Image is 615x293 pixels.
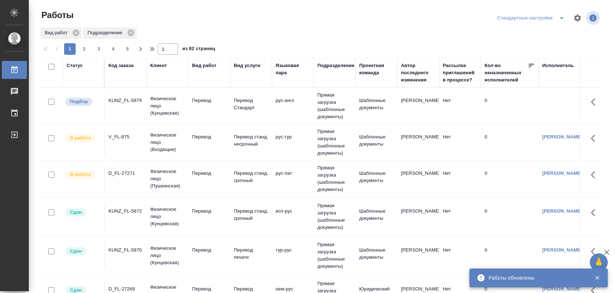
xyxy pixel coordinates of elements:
[83,27,137,39] div: Подразделение
[79,45,90,53] span: 2
[397,243,439,268] td: [PERSON_NAME]
[495,12,569,24] div: split button
[593,255,605,270] span: 🙏
[45,29,70,36] p: Вид работ
[150,168,185,190] p: Физическое лицо (Пушкинская)
[276,62,310,76] div: Языковая пара
[542,286,582,292] a: [PERSON_NAME]
[70,171,91,178] p: В работе
[192,285,227,293] p: Перевод
[439,93,481,119] td: Нет
[70,248,82,255] p: Сдан
[234,97,268,111] p: Перевод Стандарт
[587,166,604,183] button: Здесь прячутся важные кнопки
[108,208,143,215] div: KUNZ_FL-5872
[485,62,528,84] div: Кол-во неназначенных исполнителей
[65,133,101,143] div: Исполнитель выполняет работу
[108,62,134,69] div: Код заказа
[397,204,439,229] td: [PERSON_NAME]
[272,243,314,268] td: тур-рус
[150,132,185,153] p: Физическое лицо (Входящие)
[356,130,397,155] td: Шаблонные документы
[314,161,356,197] td: Прямая загрузка (шаблонные документы)
[40,27,82,39] div: Вид работ
[192,247,227,254] p: Перевод
[542,170,582,176] a: [PERSON_NAME]
[397,130,439,155] td: [PERSON_NAME]
[108,285,143,293] div: D_FL-27269
[314,88,356,124] td: Прямая загрузка (шаблонные документы)
[590,275,605,281] button: Закрыть
[542,208,582,214] a: [PERSON_NAME]
[93,45,104,53] span: 3
[443,62,477,84] div: Рассылка приглашений в процессе?
[542,247,582,253] a: [PERSON_NAME]
[439,166,481,191] td: Нет
[192,170,227,177] p: Перевод
[481,93,539,119] td: 0
[587,130,604,147] button: Здесь прячутся важные кнопки
[150,206,185,227] p: Физическое лицо (Кунцевская)
[481,130,539,155] td: 0
[88,29,125,36] p: Подразделение
[65,247,101,256] div: Менеджер проверил работу исполнителя, передает ее на следующий этап
[587,93,604,111] button: Здесь прячутся важные кнопки
[150,245,185,266] p: Физическое лицо (Кунцевская)
[587,243,604,260] button: Здесь прячутся важные кнопки
[70,134,91,142] p: В работе
[150,95,185,117] p: Физическое лицо (Кунцевская)
[192,208,227,215] p: Перевод
[65,208,101,217] div: Менеджер проверил работу исполнителя, передает ее на следующий этап
[70,98,88,105] p: Подбор
[542,134,582,139] a: [PERSON_NAME]
[107,43,119,55] button: 4
[397,93,439,119] td: [PERSON_NAME]
[70,209,82,216] p: Сдан
[79,43,90,55] button: 2
[234,133,268,148] p: Перевод станд. несрочный
[150,62,167,69] div: Клиент
[314,124,356,160] td: Прямая загрузка (шаблонные документы)
[108,170,143,177] div: D_FL-27271
[107,45,119,53] span: 4
[489,274,584,281] div: Работы обновлены
[401,62,436,84] div: Автор последнего изменения
[122,43,133,55] button: 5
[590,253,608,271] button: 🙏
[40,9,73,21] span: Работы
[356,166,397,191] td: Шаблонные документы
[439,204,481,229] td: Нет
[542,62,574,69] div: Исполнитель
[272,130,314,155] td: рус-тур
[192,97,227,104] p: Перевод
[439,243,481,268] td: Нет
[122,45,133,53] span: 5
[108,247,143,254] div: KUNZ_FL-5870
[108,133,143,141] div: V_FL-875
[586,11,601,25] span: Посмотреть информацию
[272,204,314,229] td: исп-рус
[356,93,397,119] td: Шаблонные документы
[317,62,355,69] div: Подразделение
[359,62,394,76] div: Проектная команда
[93,43,104,55] button: 3
[439,130,481,155] td: Нет
[65,97,101,107] div: Можно подбирать исполнителей
[569,9,586,27] span: Настроить таблицу
[481,166,539,191] td: 0
[481,204,539,229] td: 0
[587,204,604,221] button: Здесь прячутся важные кнопки
[182,44,215,55] span: из 82 страниц
[65,170,101,179] div: Исполнитель выполняет работу
[192,133,227,141] p: Перевод
[314,237,356,274] td: Прямая загрузка (шаблонные документы)
[481,243,539,268] td: 0
[234,208,268,222] p: Перевод станд. срочный
[234,62,260,69] div: Вид услуги
[108,97,143,104] div: KUNZ_FL-5879
[397,166,439,191] td: [PERSON_NAME]
[272,93,314,119] td: рус-англ
[234,247,268,261] p: Перевод печати
[192,62,217,69] div: Вид работ
[356,204,397,229] td: Шаблонные документы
